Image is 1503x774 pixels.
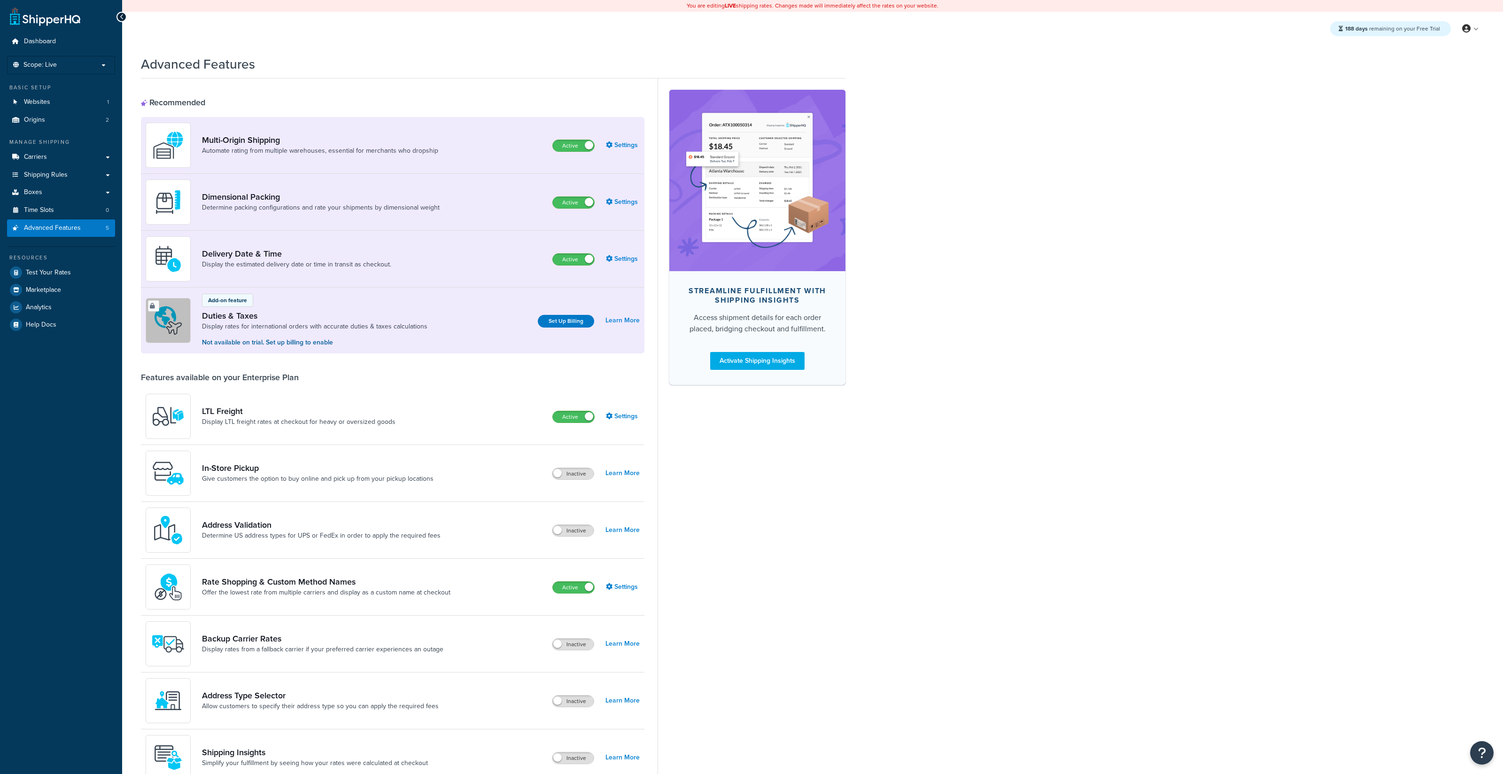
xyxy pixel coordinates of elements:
[7,149,115,166] a: Carriers
[7,219,115,237] a: Advanced Features5
[202,463,434,473] a: In-Store Pickup
[605,751,640,764] a: Learn More
[606,580,640,594] a: Settings
[606,139,640,152] a: Settings
[202,758,428,768] a: Simplify your fulfillment by seeing how your rates were calculated at checkout
[24,224,81,232] span: Advanced Features
[7,166,115,184] a: Shipping Rules
[107,98,109,106] span: 1
[24,188,42,196] span: Boxes
[152,514,185,547] img: kIG8fy0lQAAAABJRU5ErkJggg==
[106,206,109,214] span: 0
[552,752,594,764] label: Inactive
[7,219,115,237] li: Advanced Features
[141,55,255,73] h1: Advanced Features
[152,186,185,219] img: DTVBYsAAAAAASUVORK5CYII=
[26,304,52,312] span: Analytics
[538,315,594,328] a: Set Up Billing
[683,104,831,257] img: feature-image-si-e24932ea9b9fcd0ff835db86be1ff8d589347e8876e1638d903ea230a36726be.png
[684,312,830,335] div: Access shipment details for each order placed, bridging checkout and fulfillment.
[7,138,115,146] div: Manage Shipping
[202,588,450,597] a: Offer the lowest rate from multiple carriers and display as a custom name at checkout
[106,116,109,124] span: 2
[553,582,594,593] label: Active
[106,224,109,232] span: 5
[202,311,427,321] a: Duties & Taxes
[202,520,441,530] a: Address Validation
[152,741,185,774] img: Acw9rhKYsOEjAAAAAElFTkSuQmCC
[24,116,45,124] span: Origins
[684,286,830,305] div: Streamline Fulfillment with Shipping Insights
[202,337,427,348] p: Not available on trial. Set up billing to enable
[605,467,640,480] a: Learn More
[202,203,440,212] a: Determine packing configurations and rate your shipments by dimensional weight
[24,153,47,161] span: Carriers
[202,192,440,202] a: Dimensional Packing
[7,94,115,111] li: Websites
[202,645,443,654] a: Display rates from a fallback carrier if your preferred carrier experiences an outage
[152,571,185,603] img: icon-duo-feat-rate-shopping-ecdd8bed.png
[202,406,395,416] a: LTL Freight
[553,411,594,422] label: Active
[152,400,185,433] img: y79ZsPf0fXUFUhFXDzUgf+ktZg5F2+ohG75+v3d2s1D9TjoU8PiyCIluIjV41seZevKCRuEjTPPOKHJsQcmKCXGdfprl3L4q7...
[7,84,115,92] div: Basic Setup
[1345,24,1368,33] strong: 188 days
[7,316,115,333] a: Help Docs
[1470,741,1494,765] button: Open Resource Center
[606,195,640,209] a: Settings
[1345,24,1440,33] span: remaining on your Free Trial
[605,524,640,537] a: Learn More
[24,98,50,106] span: Websites
[202,690,439,701] a: Address Type Selector
[24,38,56,46] span: Dashboard
[202,531,441,540] a: Determine US address types for UPS or FedEx in order to apply the required fees
[26,269,71,277] span: Test Your Rates
[202,474,434,484] a: Give customers the option to buy online and pick up from your pickup locations
[710,352,805,370] a: Activate Shipping Insights
[24,206,54,214] span: Time Slots
[208,296,247,305] p: Add-on feature
[202,249,391,259] a: Delivery Date & Time
[7,299,115,316] a: Analytics
[7,281,115,298] a: Marketplace
[7,202,115,219] li: Time Slots
[152,684,185,717] img: wNXZ4XiVfOSSwAAAABJRU5ErkJggg==
[552,696,594,707] label: Inactive
[7,111,115,129] li: Origins
[202,702,439,711] a: Allow customers to specify their address type so you can apply the required fees
[202,747,428,758] a: Shipping Insights
[141,372,299,383] div: Features available on your Enterprise Plan
[7,184,115,201] a: Boxes
[606,410,640,423] a: Settings
[24,171,68,179] span: Shipping Rules
[202,135,438,145] a: Multi-Origin Shipping
[606,252,640,266] a: Settings
[202,322,427,331] a: Display rates for international orders with accurate duties & taxes calculations
[553,140,594,151] label: Active
[552,525,594,536] label: Inactive
[7,202,115,219] a: Time Slots0
[605,314,640,327] a: Learn More
[553,254,594,265] label: Active
[26,286,61,294] span: Marketplace
[152,457,185,490] img: wfgcfpwTIucLEAAAAASUVORK5CYII=
[152,627,185,660] img: icon-duo-feat-backup-carrier-4420b188.png
[202,260,391,269] a: Display the estimated delivery date or time in transit as checkout.
[202,633,443,644] a: Backup Carrier Rates
[152,242,185,275] img: gfkeb5ejjkALwAAAABJRU5ErkJggg==
[605,694,640,707] a: Learn More
[7,33,115,50] a: Dashboard
[605,637,640,650] a: Learn More
[26,321,56,329] span: Help Docs
[141,97,205,108] div: Recommended
[552,639,594,650] label: Inactive
[7,264,115,281] a: Test Your Rates
[152,129,185,162] img: WatD5o0RtDAAAAAElFTkSuQmCC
